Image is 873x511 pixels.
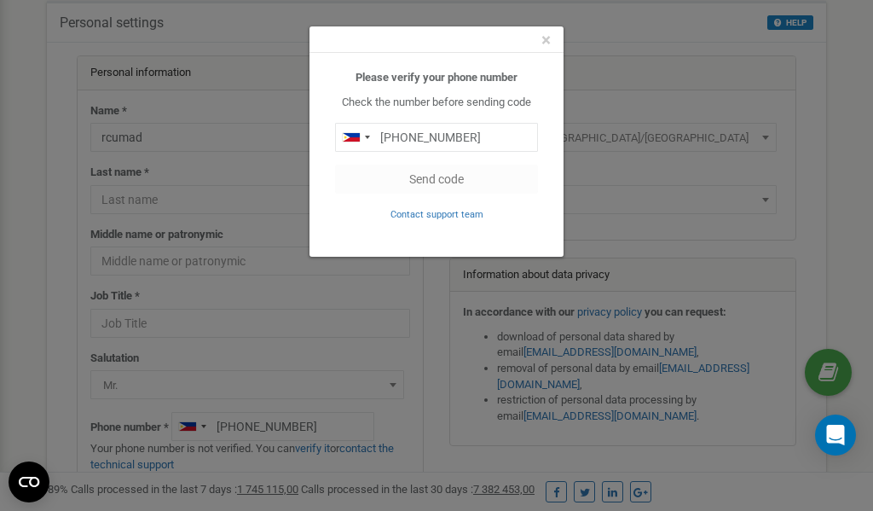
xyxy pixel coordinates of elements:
span: × [541,30,551,50]
a: Contact support team [390,207,483,220]
small: Contact support team [390,209,483,220]
button: Close [541,32,551,49]
div: Telephone country code [336,124,375,151]
button: Open CMP widget [9,462,49,502]
input: 0905 123 4567 [335,123,538,152]
b: Please verify your phone number [356,71,517,84]
div: Open Intercom Messenger [815,415,856,456]
button: Send code [335,165,538,194]
p: Check the number before sending code [335,95,538,111]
